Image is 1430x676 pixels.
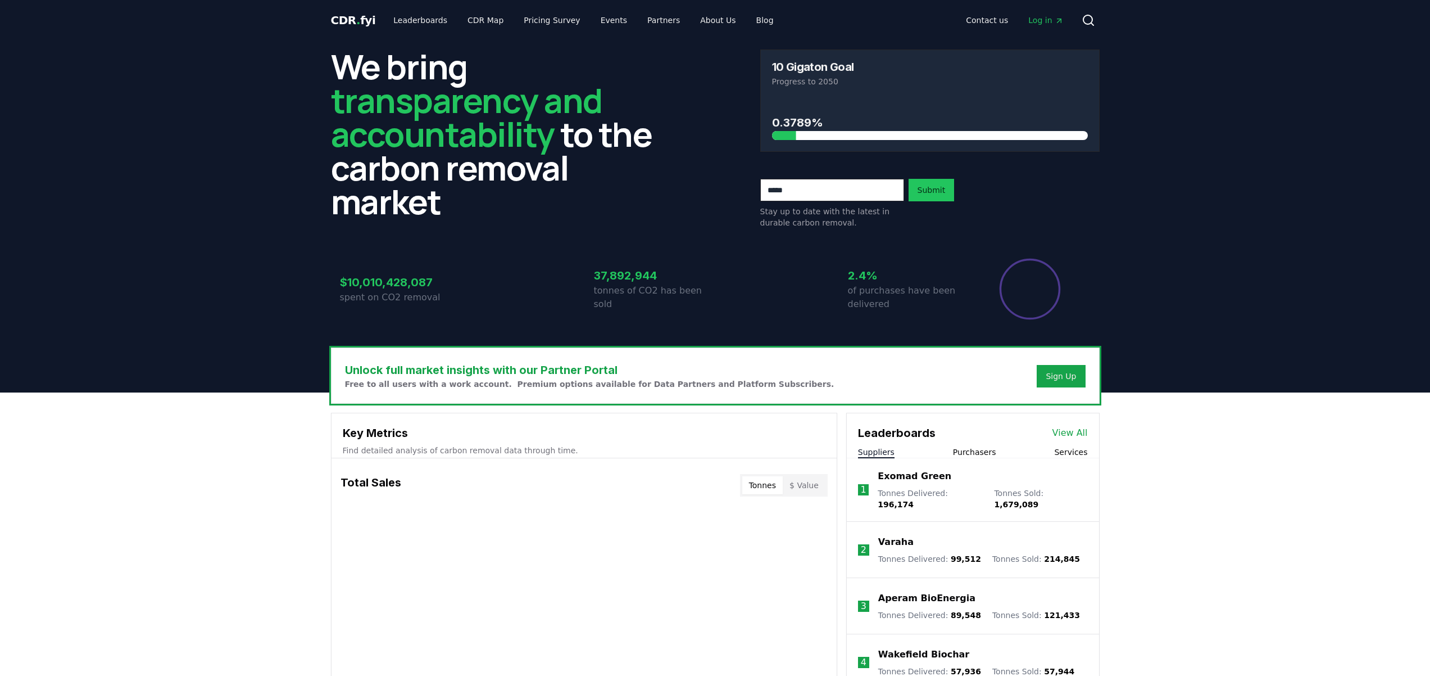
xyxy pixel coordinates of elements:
a: Contact us [957,10,1017,30]
a: Log in [1019,10,1072,30]
span: 121,433 [1044,611,1080,620]
h3: $10,010,428,087 [340,274,461,291]
span: . [356,13,360,27]
button: Purchasers [953,447,996,458]
a: Aperam BioEnergia [878,592,975,605]
h3: Unlock full market insights with our Partner Portal [345,362,834,378]
a: CDR.fyi [331,12,376,28]
a: About Us [691,10,744,30]
button: Sign Up [1037,365,1085,387]
p: 2 [861,543,866,557]
button: Submit [909,179,955,201]
nav: Main [957,10,1072,30]
h3: 10 Gigaton Goal [772,61,854,73]
h3: Total Sales [341,474,401,497]
p: tonnes of CO2 has been sold [594,284,715,311]
p: Tonnes Sold : [992,553,1080,565]
button: Tonnes [742,476,783,494]
h3: 0.3789% [772,114,1088,131]
div: Percentage of sales delivered [998,258,1061,321]
a: Pricing Survey [515,10,589,30]
button: $ Value [783,476,825,494]
p: spent on CO2 removal [340,291,461,304]
p: of purchases have been delivered [848,284,969,311]
span: 1,679,089 [994,500,1038,509]
p: Free to all users with a work account. Premium options available for Data Partners and Platform S... [345,378,834,390]
p: Progress to 2050 [772,76,1088,87]
button: Suppliers [858,447,895,458]
p: Tonnes Delivered : [878,488,983,510]
a: Wakefield Biochar [878,648,969,661]
a: Exomad Green [878,470,951,483]
a: View All [1052,426,1088,440]
h2: We bring to the carbon removal market [331,49,670,218]
p: Stay up to date with the latest in durable carbon removal. [760,206,904,228]
h3: Key Metrics [343,425,825,441]
a: Blog [747,10,783,30]
a: Events [592,10,636,30]
span: 89,548 [951,611,981,620]
p: Tonnes Sold : [994,488,1087,510]
p: Tonnes Delivered : [878,610,981,621]
a: Partners [638,10,689,30]
h3: 2.4% [848,267,969,284]
span: transparency and accountability [331,77,602,157]
a: Sign Up [1046,371,1076,382]
a: Varaha [878,535,914,549]
p: Tonnes Delivered : [878,553,981,565]
a: Leaderboards [384,10,456,30]
p: Find detailed analysis of carbon removal data through time. [343,445,825,456]
p: 3 [861,600,866,613]
span: 57,944 [1044,667,1074,676]
p: Tonnes Sold : [992,610,1080,621]
span: Log in [1028,15,1063,26]
nav: Main [384,10,782,30]
p: 4 [861,656,866,669]
span: 214,845 [1044,555,1080,564]
h3: 37,892,944 [594,267,715,284]
span: 57,936 [951,667,981,676]
p: 1 [860,483,866,497]
span: 99,512 [951,555,981,564]
span: 196,174 [878,500,914,509]
span: CDR fyi [331,13,376,27]
h3: Leaderboards [858,425,936,441]
a: CDR Map [458,10,512,30]
button: Services [1054,447,1087,458]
